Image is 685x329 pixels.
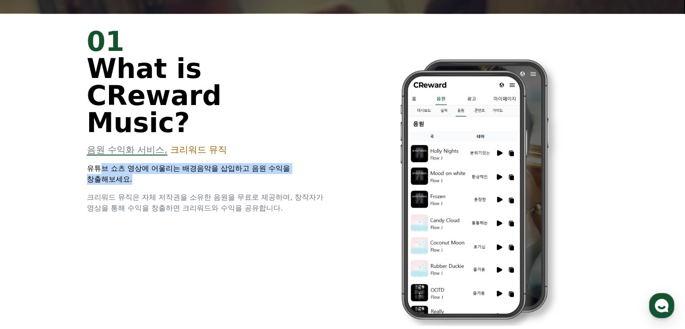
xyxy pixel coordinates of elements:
span: 크리워드 뮤직은 자체 저작권을 소유한 음원을 무료로 제공하며, 창작자가 영상을 통해 수익을 창출하면 크리워드와 수익을 공유합니다. [87,193,324,212]
span: 설정 [139,268,150,275]
span: What is CReward Music? [87,53,222,138]
span: 홈 [28,268,34,275]
a: 설정 [116,254,173,277]
span: 대화 [82,268,93,275]
span: 음원 수익화 서비스, [87,144,168,155]
p: 유튜브 쇼츠 영상에 어울리는 배경음악을 삽입하고 음원 수익을 창출해보세요. [87,163,332,185]
a: 대화 [59,254,116,277]
div: 01 [87,28,332,55]
a: 홈 [3,254,59,277]
span: 크리워드 뮤직 [170,144,227,155]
